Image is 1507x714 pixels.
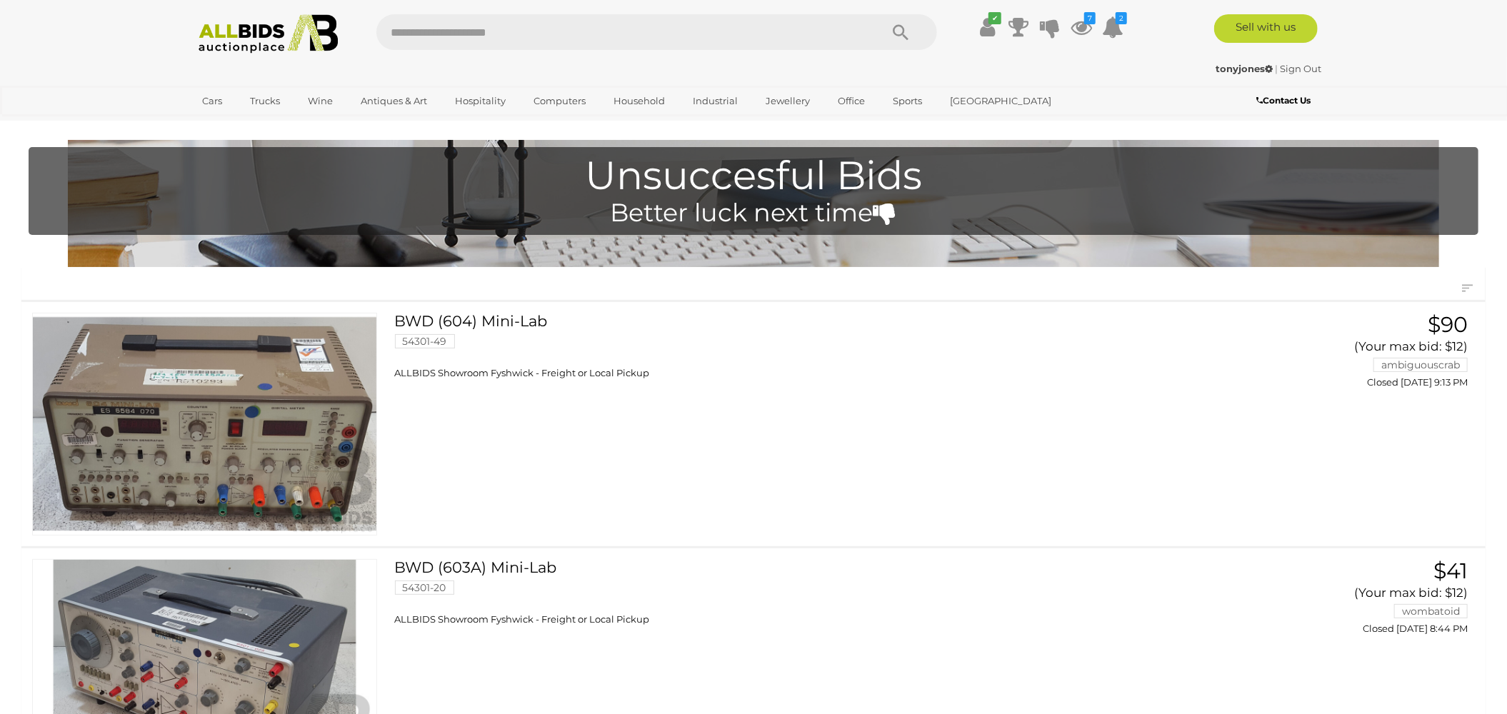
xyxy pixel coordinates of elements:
[524,89,595,113] a: Computers
[1216,63,1273,74] strong: tonyjones
[1280,63,1321,74] a: Sign Out
[1084,12,1096,24] i: 7
[36,154,1471,198] h1: Unsuccesful Bids
[1256,93,1314,109] a: Contact Us
[828,89,874,113] a: Office
[941,89,1061,113] a: [GEOGRAPHIC_DATA]
[351,89,436,113] a: Antiques & Art
[684,89,747,113] a: Industrial
[36,199,1471,227] h4: Better luck next time
[1216,63,1275,74] a: tonyjones
[1214,14,1318,43] a: Sell with us
[604,89,674,113] a: Household
[1252,559,1471,635] a: $41 (Your max bid: $12) wombatoid Closed [DATE] 8:44 PM
[1428,311,1468,338] span: $90
[446,89,515,113] a: Hospitality
[866,14,937,50] button: Search
[988,12,1001,24] i: ✔
[1275,63,1278,74] span: |
[193,89,231,113] a: Cars
[1256,95,1311,106] b: Contact Us
[1071,14,1092,40] a: 7
[299,89,342,113] a: Wine
[1116,12,1127,24] i: 2
[241,89,289,113] a: Trucks
[191,14,346,54] img: Allbids.com.au
[406,313,1231,380] a: BWD (604) Mini-Lab 54301-49 ALLBIDS Showroom Fyshwick - Freight or Local Pickup
[976,14,998,40] a: ✔
[406,559,1231,626] a: BWD (603A) Mini-Lab 54301-20 ALLBIDS Showroom Fyshwick - Freight or Local Pickup
[1433,558,1468,584] span: $41
[756,89,819,113] a: Jewellery
[1252,313,1471,388] a: $90 (Your max bid: $12) ambiguouscrab Closed [DATE] 9:13 PM
[883,89,931,113] a: Sports
[1102,14,1123,40] a: 2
